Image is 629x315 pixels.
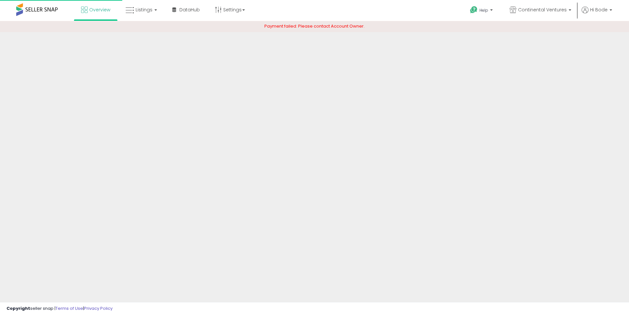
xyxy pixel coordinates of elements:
span: Help [479,7,488,13]
span: Overview [89,6,110,13]
span: DataHub [179,6,200,13]
span: Continental Ventures [518,6,567,13]
i: Get Help [470,6,478,14]
span: Listings [136,6,152,13]
a: Help [465,1,499,21]
span: Hi Bode [590,6,608,13]
span: Payment failed: Please contact Account Owner. [264,23,365,29]
a: Hi Bode [582,6,612,21]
